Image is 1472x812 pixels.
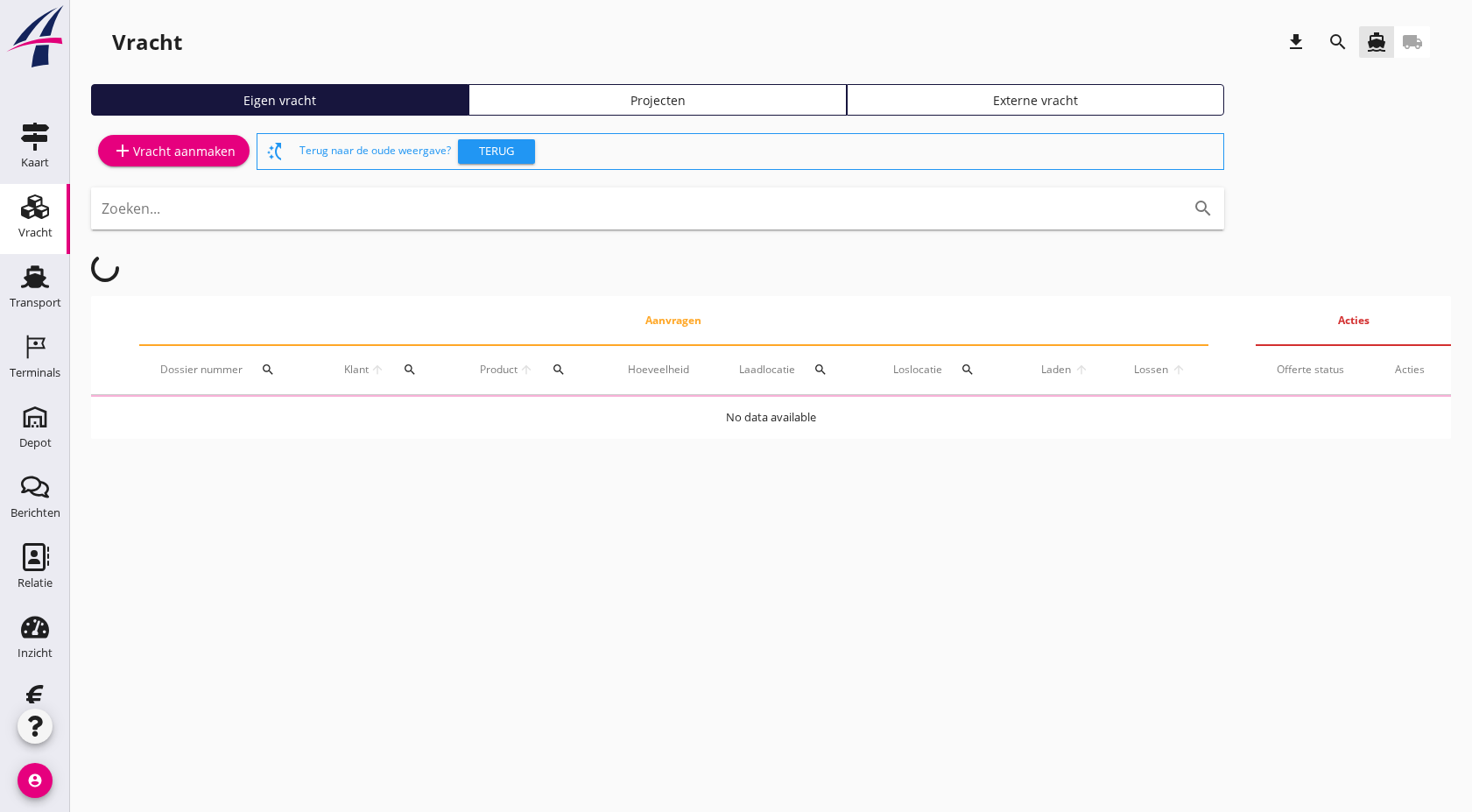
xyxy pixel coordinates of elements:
span: Product [478,362,518,378]
div: Projecten [476,91,838,109]
i: search [1328,32,1349,53]
i: search [261,363,275,377]
span: Klant [342,362,370,378]
div: Kaart [21,157,49,168]
input: Zoeken... [102,194,1165,222]
button: Terug [458,139,535,164]
img: logo-small.a267ee39.svg [4,4,67,69]
div: Offerte status [1277,362,1352,378]
i: arrow_upward [518,363,535,377]
i: arrow_upward [370,363,386,377]
div: Vracht aanmaken [112,140,236,161]
div: Externe vracht [855,91,1216,109]
div: Loslocatie [893,349,998,391]
a: Eigen vracht [91,84,468,116]
i: search [552,363,566,377]
i: search [813,363,828,377]
i: switch_access_shortcut [264,141,285,162]
i: directions_boat [1366,32,1387,53]
i: search [1193,198,1214,219]
span: Lossen [1132,362,1170,378]
div: Terminals [10,367,60,378]
i: account_circle [18,763,53,798]
i: arrow_upward [1073,363,1090,377]
div: Terug naar de oude weergave? [299,134,1216,169]
a: Projecten [468,84,846,116]
i: add [112,140,133,161]
div: Vracht [112,28,182,56]
div: Eigen vracht [99,91,461,109]
div: Transport [10,297,61,308]
div: Dossier nummer [160,349,300,391]
div: Depot [19,437,52,448]
th: Acties [1256,296,1451,345]
td: No data available [91,397,1451,439]
div: Laadlocatie [739,349,851,391]
div: Vracht [18,227,53,238]
div: Relatie [18,577,53,589]
i: local_shipping [1402,32,1423,53]
th: Aanvragen [139,296,1208,345]
div: Acties [1395,362,1430,378]
div: Berichten [11,507,60,519]
div: Hoeveelheid [628,362,697,378]
div: Terug [465,143,528,160]
div: Inzicht [18,647,53,659]
a: Externe vracht [847,84,1224,116]
i: arrow_upward [1170,363,1187,377]
span: Laden [1040,362,1074,378]
a: Vracht aanmaken [98,135,250,166]
i: download [1285,32,1306,53]
i: search [961,363,975,377]
i: search [403,363,417,377]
